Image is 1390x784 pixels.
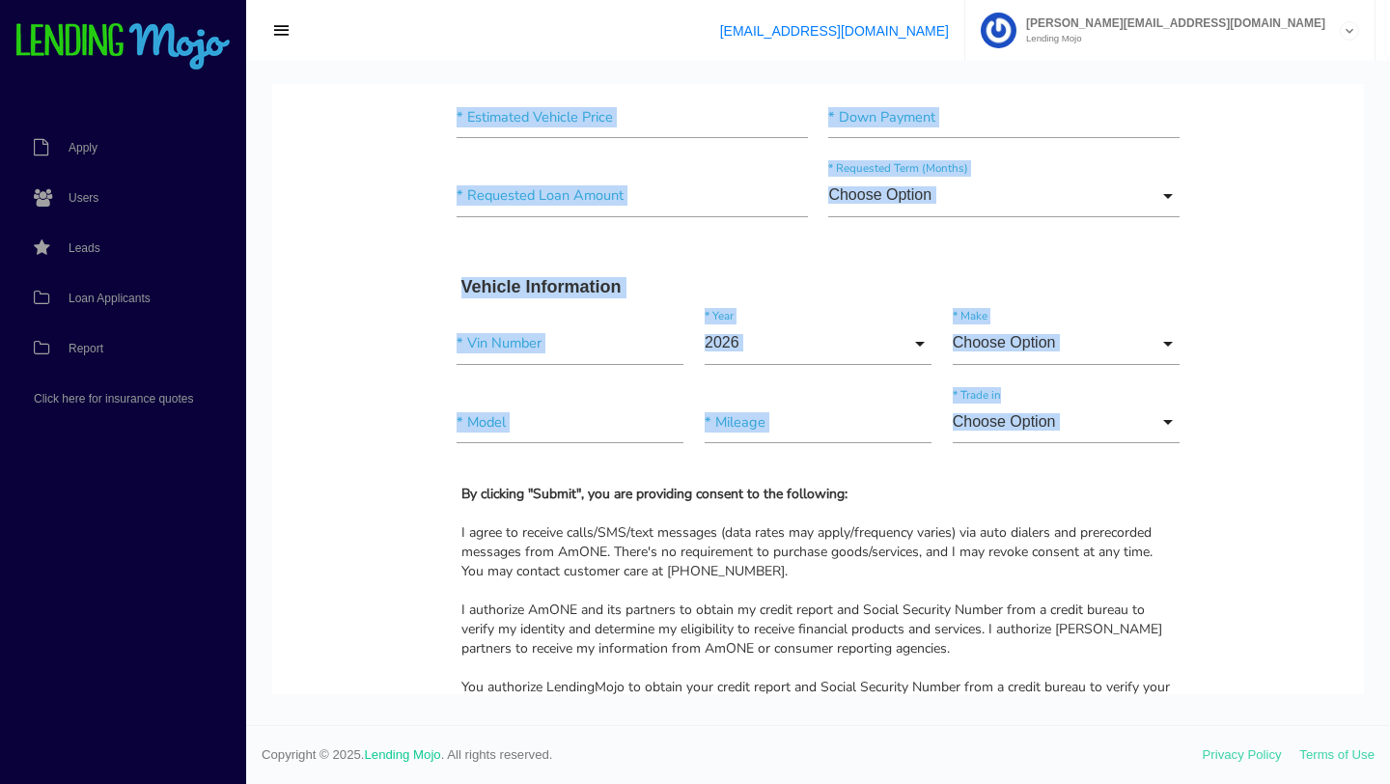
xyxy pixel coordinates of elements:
[1016,17,1325,29] span: [PERSON_NAME][EMAIL_ADDRESS][DOMAIN_NAME]
[189,439,903,497] div: I agree to receive calls/SMS/text messages (data rates may apply/frequency varies) via auto diale...
[189,401,575,419] b: By clicking "Submit", you are providing consent to the following:
[1299,747,1375,762] a: Terms of Use
[69,242,100,254] span: Leads
[1203,747,1282,762] a: Privacy Policy
[720,23,949,39] a: [EMAIL_ADDRESS][DOMAIN_NAME]
[34,393,193,405] span: Click here for insurance quotes
[69,142,97,154] span: Apply
[189,517,903,574] div: I authorize AmONE and its partners to obtain my credit report and Social Security Number from a c...
[69,343,103,354] span: Report
[189,594,903,690] div: You authorize LendingMojo to obtain your credit report and Social Security Number from a credit b...
[365,747,441,762] a: Lending Mojo
[262,745,1203,765] span: Copyright © 2025. . All rights reserved.
[1016,34,1325,43] small: Lending Mojo
[981,13,1016,48] img: Profile image
[69,293,151,304] span: Loan Applicants
[189,193,903,214] h3: Vehicle Information
[69,192,98,204] span: Users
[14,23,232,71] img: logo-small.png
